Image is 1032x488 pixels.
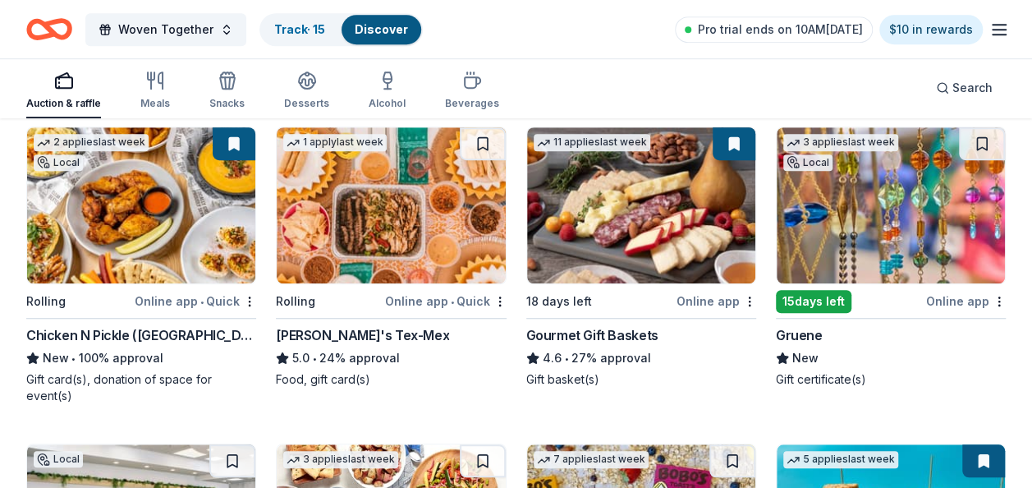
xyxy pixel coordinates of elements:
div: Gift basket(s) [526,371,756,388]
div: Local [34,154,83,171]
button: Beverages [445,64,499,118]
span: • [200,295,204,308]
button: Search [923,71,1006,104]
div: Chicken N Pickle ([GEOGRAPHIC_DATA]) [26,325,256,345]
button: Meals [140,64,170,118]
button: Auction & raffle [26,64,101,118]
div: 11 applies last week [534,134,650,151]
div: Alcohol [369,97,406,110]
a: Track· 15 [274,22,325,36]
img: Image for Chuy's Tex-Mex [277,127,505,283]
div: Local [34,451,83,467]
button: Snacks [209,64,245,118]
div: Rolling [276,292,315,311]
a: Image for Gourmet Gift Baskets11 applieslast week18 days leftOnline appGourmet Gift Baskets4.6•27... [526,127,756,388]
a: $10 in rewards [879,15,983,44]
div: Beverages [445,97,499,110]
div: 7 applies last week [534,451,649,468]
div: Food, gift card(s) [276,371,506,388]
span: New [43,348,69,368]
div: Meals [140,97,170,110]
div: 2 applies last week [34,134,149,151]
span: • [451,295,454,308]
div: 3 applies last week [283,451,398,468]
button: Alcohol [369,64,406,118]
div: 18 days left [526,292,592,311]
div: 27% approval [526,348,756,368]
a: Image for Chuy's Tex-Mex1 applylast weekRollingOnline app•Quick[PERSON_NAME]'s Tex-Mex5.0•24% app... [276,127,506,388]
div: Gift certificate(s) [776,371,1006,388]
a: Image for Chicken N Pickle (Grand Prairie)2 applieslast weekLocalRollingOnline app•QuickChicken N... [26,127,256,404]
span: 4.6 [543,348,562,368]
button: Woven Together [85,13,246,46]
a: Image for Gruene3 applieslast weekLocal15days leftOnline appGrueneNewGift certificate(s) [776,127,1006,388]
div: [PERSON_NAME]'s Tex-Mex [276,325,449,345]
div: 24% approval [276,348,506,368]
div: 100% approval [26,348,256,368]
div: Snacks [209,97,245,110]
span: New [792,348,819,368]
div: Local [783,154,832,171]
div: 15 days left [776,290,851,313]
a: Pro trial ends on 10AM[DATE] [675,16,873,43]
button: Desserts [284,64,329,118]
div: Gourmet Gift Baskets [526,325,658,345]
span: • [313,352,317,365]
div: Gift card(s), donation of space for event(s) [26,371,256,404]
div: Online app [677,291,756,311]
div: Auction & raffle [26,97,101,110]
a: Discover [355,22,408,36]
span: Search [952,78,993,98]
button: Track· 15Discover [259,13,423,46]
span: Pro trial ends on 10AM[DATE] [698,20,863,39]
div: 5 applies last week [783,451,898,468]
div: Online app [926,291,1006,311]
div: Online app Quick [135,291,256,311]
img: Image for Gourmet Gift Baskets [527,127,755,283]
img: Image for Chicken N Pickle (Grand Prairie) [27,127,255,283]
div: 3 applies last week [783,134,898,151]
span: • [564,352,568,365]
div: Gruene [776,325,823,345]
span: • [71,352,76,365]
div: Rolling [26,292,66,311]
div: Desserts [284,97,329,110]
a: Home [26,10,72,48]
img: Image for Gruene [777,127,1005,283]
div: 1 apply last week [283,134,387,151]
span: Woven Together [118,20,213,39]
span: 5.0 [292,348,310,368]
div: Online app Quick [385,291,507,311]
